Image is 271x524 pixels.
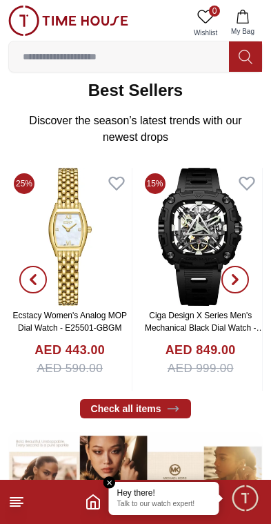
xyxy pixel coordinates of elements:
span: My Bag [225,26,260,37]
span: AED 999.00 [168,360,234,378]
a: Home [85,494,101,510]
p: Talk to our watch expert! [117,500,211,510]
div: Hey there! [117,487,211,498]
img: Ecstacy Women's Analog MOP Dial Watch - E25501-GBGM [8,168,132,306]
img: Ciga Design X Series Men's Mechanical Black Dial Watch - X051-BB01- W5B [139,168,263,306]
button: My Bag [223,6,263,41]
p: Discover the season’s latest trends with our newest drops [19,113,252,146]
h4: AED 849.00 [165,341,236,360]
img: ... [8,6,128,36]
a: Check all items [80,399,192,418]
div: Chat Widget [230,483,261,514]
span: AED 590.00 [37,360,103,378]
a: Ciga Design X Series Men's Mechanical Black Dial Watch - X051-BB01- W5B [145,311,265,345]
h4: AED 443.00 [34,341,105,360]
span: 0 [209,6,220,17]
h2: Best Sellers [88,79,183,101]
span: Wishlist [188,28,223,38]
a: 0Wishlist [188,6,223,41]
em: Close tooltip [103,476,116,489]
span: 15% [145,173,165,194]
a: Ecstacy Women's Analog MOP Dial Watch - E25501-GBGM [13,311,127,333]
